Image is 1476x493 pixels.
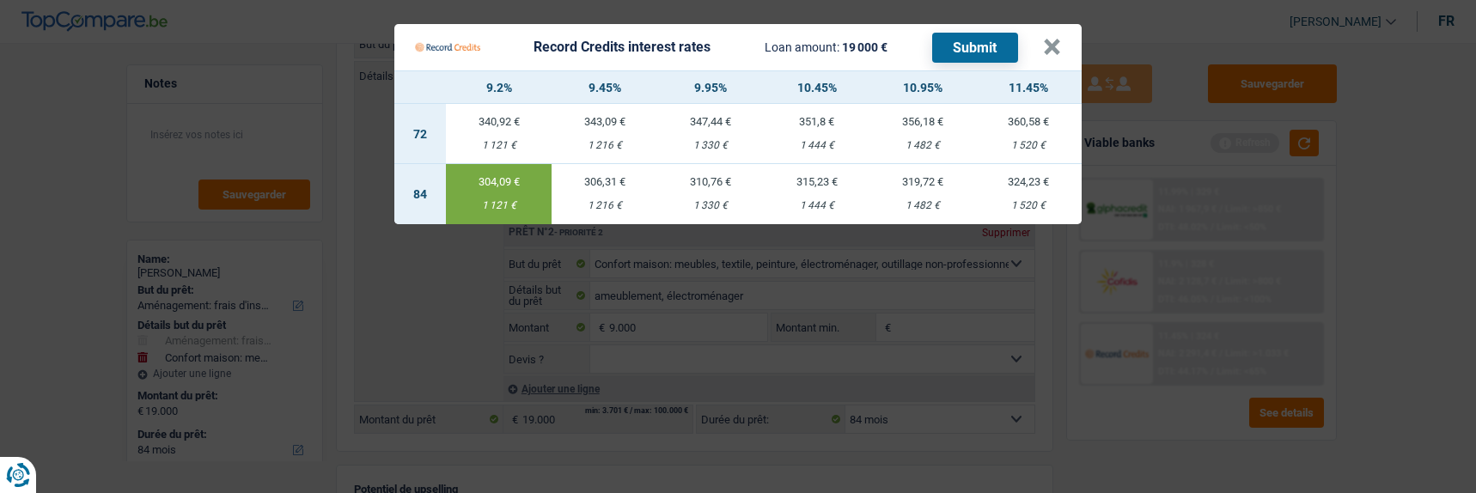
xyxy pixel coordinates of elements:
div: 340,92 € [446,116,552,127]
div: 351,8 € [764,116,869,127]
div: Record Credits interest rates [534,40,711,54]
div: 1 520 € [976,140,1082,151]
div: 1 482 € [869,140,975,151]
div: 1 482 € [869,200,975,211]
div: 1 520 € [976,200,1082,211]
div: 1 216 € [552,140,657,151]
div: 1 444 € [764,140,869,151]
th: 10.95% [869,71,975,104]
span: Loan amount: [765,40,839,54]
div: 360,58 € [976,116,1082,127]
td: 84 [394,164,446,224]
div: 1 330 € [658,140,764,151]
th: 9.95% [658,71,764,104]
div: 304,09 € [446,176,552,187]
th: 10.45% [764,71,869,104]
div: 1 216 € [552,200,657,211]
div: 347,44 € [658,116,764,127]
th: 9.2% [446,71,552,104]
div: 356,18 € [869,116,975,127]
div: 324,23 € [976,176,1082,187]
th: 9.45% [552,71,657,104]
button: × [1043,39,1061,56]
div: 1 121 € [446,200,552,211]
span: 19 000 € [842,40,887,54]
td: 72 [394,104,446,164]
th: 11.45% [976,71,1082,104]
div: 319,72 € [869,176,975,187]
button: Submit [932,33,1018,63]
div: 1 330 € [658,200,764,211]
div: 310,76 € [658,176,764,187]
img: Record Credits [415,31,480,64]
div: 1 444 € [764,200,869,211]
div: 306,31 € [552,176,657,187]
div: 1 121 € [446,140,552,151]
div: 343,09 € [552,116,657,127]
div: 315,23 € [764,176,869,187]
